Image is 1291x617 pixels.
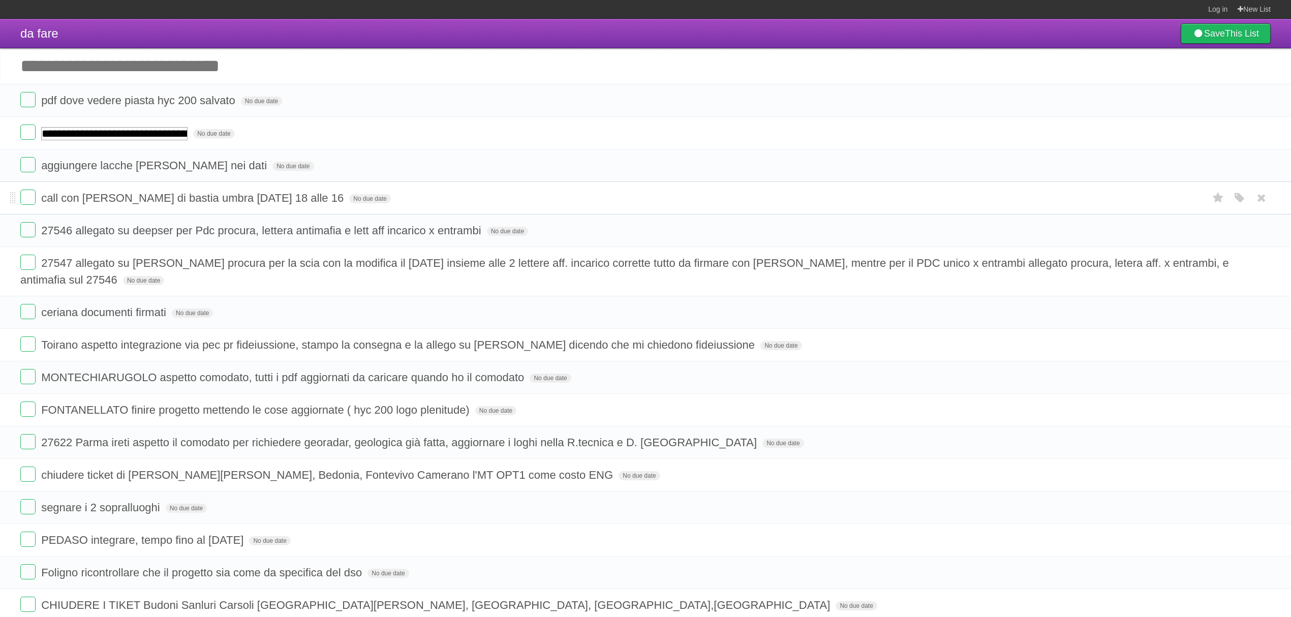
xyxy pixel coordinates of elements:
span: CHIUDERE I TIKET Budoni Sanluri Carsoli [GEOGRAPHIC_DATA][PERSON_NAME], [GEOGRAPHIC_DATA], [GEOGR... [41,599,833,611]
span: chiudere ticket di [PERSON_NAME][PERSON_NAME], Bedonia, Fontevivo Camerano l'MT OPT1 come costo ENG [41,469,616,481]
span: FONTANELLATO finire progetto mettendo le cose aggiornate ( hyc 200 logo plenitude) [41,404,472,416]
span: No due date [836,601,877,610]
label: Done [20,190,36,205]
label: Done [20,255,36,270]
label: Done [20,336,36,352]
label: Done [20,92,36,107]
span: No due date [760,341,802,350]
span: segnare i 2 sopralluoghi [41,501,163,514]
span: Foligno ricontrollare che il progetto sia come da specifica del dso [41,566,364,579]
span: No due date [123,276,164,285]
span: No due date [241,97,282,106]
b: This List [1225,28,1259,39]
span: PEDASO integrare, tempo fino al [DATE] [41,534,246,546]
span: aggiungere lacche [PERSON_NAME] nei dati [41,159,269,172]
span: call con [PERSON_NAME] di bastia umbra [DATE] 18 alle 16 [41,192,346,204]
label: Done [20,434,36,449]
span: No due date [272,162,314,171]
label: Done [20,157,36,172]
label: Star task [1209,190,1228,206]
span: 27546 allegato su deepser per Pdc procura, lettera antimafia e lett aff incarico x entrambi [41,224,483,237]
span: No due date [249,536,290,545]
span: ceriana documenti firmati [41,306,169,319]
span: No due date [475,406,516,415]
span: 27547 allegato su [PERSON_NAME] procura per la scia con la modifica il [DATE] insieme alle 2 lett... [20,257,1229,286]
label: Done [20,499,36,514]
label: Done [20,467,36,482]
label: Done [20,402,36,417]
span: 27622 Parma ireti aspetto il comodato per richiedere georadar, geologica già fatta, aggiornare i ... [41,436,759,449]
span: No due date [487,227,528,236]
label: Done [20,222,36,237]
span: No due date [530,374,571,383]
span: MONTECHIARUGOLO aspetto comodato, tutti i pdf aggiornati da caricare quando ho il comodato [41,371,527,384]
span: No due date [619,471,660,480]
span: No due date [367,569,409,578]
label: Done [20,532,36,547]
span: No due date [193,129,234,138]
span: No due date [166,504,207,513]
span: No due date [172,308,213,318]
label: Done [20,597,36,612]
label: Done [20,369,36,384]
label: Done [20,125,36,140]
span: No due date [762,439,804,448]
span: pdf dove vedere piasta hyc 200 salvato [41,94,238,107]
label: Done [20,304,36,319]
span: Toirano aspetto integrazione via pec pr fideiussione, stampo la consegna e la allego su [PERSON_N... [41,338,757,351]
label: Done [20,564,36,579]
span: da fare [20,26,58,40]
span: No due date [349,194,390,203]
a: SaveThis List [1181,23,1271,44]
